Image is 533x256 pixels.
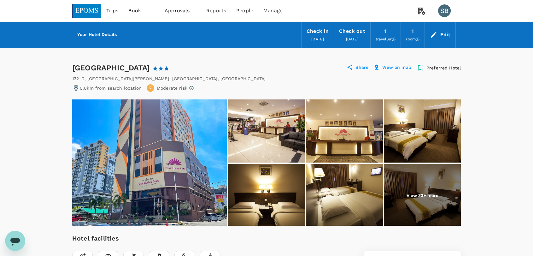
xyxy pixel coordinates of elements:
[106,7,119,15] span: Trips
[440,30,450,39] div: Edit
[384,27,387,36] div: 1
[5,231,25,251] iframe: Button to launch messaging window
[438,4,451,17] div: SB
[206,7,226,15] span: Reports
[80,85,142,91] p: 0.0km from search location
[157,85,187,91] p: Moderate risk
[311,37,324,41] span: [DATE]
[72,233,254,243] h6: Hotel facilities
[149,85,152,91] span: 2
[72,75,266,82] div: 132-D, [GEOGRAPHIC_DATA][PERSON_NAME] , [GEOGRAPHIC_DATA] , [GEOGRAPHIC_DATA]
[355,64,368,72] p: Share
[236,7,253,15] span: People
[426,65,461,71] p: Preferred Hotel
[263,7,283,15] span: Manage
[412,27,414,36] div: 1
[384,99,461,163] img: Room
[382,64,411,72] p: View on map
[376,37,396,41] span: traveller(s)
[406,192,438,199] p: View 33+ more
[72,63,181,73] div: [GEOGRAPHIC_DATA]
[72,4,101,18] img: EPOMS SDN BHD
[346,37,358,41] span: [DATE]
[228,99,305,163] img: Lobby
[307,27,329,36] div: Check in
[72,99,227,226] img: Primary image
[339,27,365,36] div: Check out
[228,164,305,227] img: Room
[306,99,383,163] img: Lobby
[406,37,419,41] span: room(s)
[165,7,196,15] span: Approvals
[77,31,117,38] h6: Your Hotel Details
[306,164,383,227] img: Room
[128,7,141,15] span: Book
[384,164,461,227] img: Room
